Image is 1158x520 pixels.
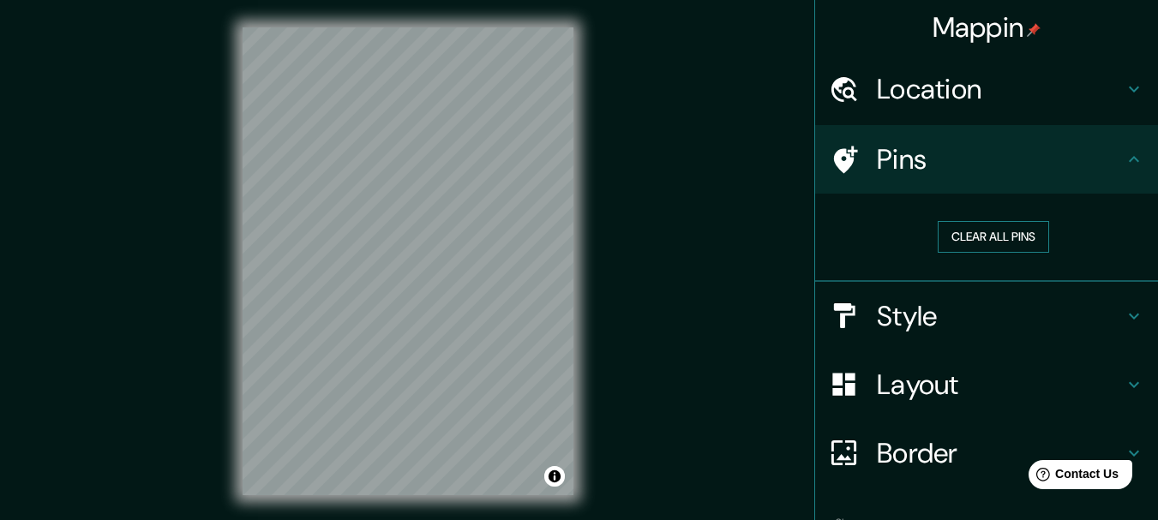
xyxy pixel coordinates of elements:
[877,299,1124,333] h4: Style
[877,72,1124,106] h4: Location
[938,221,1049,253] button: Clear all pins
[815,419,1158,487] div: Border
[933,10,1041,45] h4: Mappin
[815,350,1158,419] div: Layout
[815,282,1158,350] div: Style
[1005,453,1139,501] iframe: Help widget launcher
[815,125,1158,194] div: Pins
[877,142,1124,176] h4: Pins
[815,55,1158,123] div: Location
[243,27,573,495] canvas: Map
[877,436,1124,470] h4: Border
[1027,23,1041,37] img: pin-icon.png
[544,466,565,487] button: Toggle attribution
[877,368,1124,402] h4: Layout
